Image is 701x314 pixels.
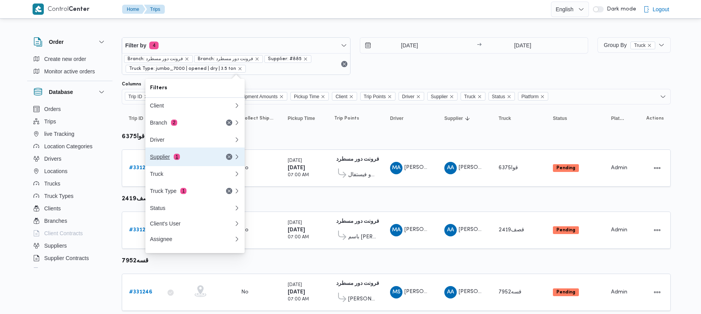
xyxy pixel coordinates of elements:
button: Trip ID [126,112,157,125]
span: Client [332,92,357,101]
button: Remove Collect Shipment Amounts from selection in this group [279,94,284,99]
span: [PERSON_NAME] [459,227,503,232]
div: Muhammad Aizat Alsaid Bioma Jmuaah [390,224,402,236]
span: [PERSON_NAME] [PERSON_NAME] [404,289,494,294]
button: Remove Supplier from selection in this group [449,94,454,99]
span: Trip ID [129,115,143,121]
button: Clients [30,202,109,215]
span: Trip Points [360,92,395,101]
span: Truck [499,115,511,121]
span: Branches [44,216,67,226]
button: Remove [224,152,234,161]
span: [PERSON_NAME] [PERSON_NAME] [404,227,494,232]
button: Driver [145,132,245,147]
button: Client Contracts [30,227,109,239]
span: Trip ID [128,92,142,101]
small: [DATE] [288,221,302,225]
span: Drivers [44,154,61,163]
b: فرونت دور مسطرد [336,219,379,224]
span: MS [392,286,401,298]
button: Remove Trip ID from selection in this group [144,94,148,99]
span: Supplier; Sorted in descending order [444,115,463,121]
button: Remove [340,59,349,69]
button: Location Categories [30,140,109,153]
span: Supplier [427,92,458,101]
button: remove selected entity [303,57,308,61]
span: Supplier Contracts [44,253,89,263]
button: Pickup Time [285,112,323,125]
b: [DATE] [288,165,305,170]
button: Group ByTruckremove selected entity [597,37,671,53]
span: Trips [44,117,56,126]
button: Remove Platform from selection in this group [540,94,545,99]
span: Suppliers [44,241,67,250]
b: قسه7952 [122,258,148,264]
span: Platform [521,92,539,101]
span: Truck [461,92,485,101]
div: Assignee [150,236,234,242]
div: Driver [150,137,234,143]
span: Supplier: #885 [264,55,311,63]
div: Muhammad Abadalshafa Ahmad Ala [390,162,402,174]
b: Pending [556,166,575,170]
span: Status [553,115,567,121]
b: [DATE] [288,227,305,232]
button: Logout [640,2,672,17]
label: Columns [122,81,141,87]
div: Muhammad Saaid Hamid Ahmad [390,286,402,298]
b: [DATE] [288,290,305,295]
b: فرونت دور مسطرد [336,157,379,162]
span: Branch: فرونت دور مسطرد [124,55,193,63]
div: No [241,289,249,296]
button: Suppliers [30,239,109,252]
div: Order [27,53,112,81]
span: Pickup Time [288,115,315,121]
span: Pickup Time [290,92,329,101]
div: Branch [150,120,215,126]
a: #331244 [129,226,152,235]
span: Pending [553,164,579,172]
span: [PERSON_NAME] الجديدة [348,295,376,304]
button: Driver [387,112,433,125]
span: Monitor active orders [44,67,95,76]
span: Pending [553,226,579,234]
span: Branch: فرونت دور مسطرد [194,55,263,63]
span: Collect Shipment Amounts [219,92,287,101]
span: Actions [646,115,664,121]
span: Truck [634,42,646,49]
input: Press the down key to open a popover containing a calendar. [360,38,448,53]
div: No [241,227,249,234]
span: Supplier [431,92,448,101]
span: Collect Shipment Amounts [241,115,274,121]
button: Open list of options [660,94,666,100]
span: Truck [630,42,655,49]
span: Orders [44,104,61,114]
button: remove selected entity [255,57,259,61]
span: live Tracking [44,129,74,139]
span: Supplier: #885 [268,56,302,62]
span: Locations [44,167,67,176]
button: Client [145,98,245,113]
button: SupplierSorted in descending order [441,112,488,125]
span: باسم [PERSON_NAME] [348,232,376,242]
span: Clients [44,204,61,213]
button: Drivers [30,153,109,165]
span: Trip Points [364,92,386,101]
span: Branch: فرونت دور مسطرد [198,56,253,62]
button: Locations [30,165,109,177]
button: Devices [30,264,109,277]
button: Actions [651,162,663,174]
button: Truck [496,112,542,125]
button: Actions [651,224,663,236]
b: # 331242 [129,165,152,170]
button: Order [33,37,106,47]
a: #331242 [129,163,152,173]
span: Pickup Time [294,92,319,101]
span: Client Contracts [44,229,83,238]
button: remove selected entity [238,66,242,71]
span: MA [392,162,401,174]
input: Press the down key to open a popover containing a calendar. [484,38,561,53]
div: No [241,165,249,172]
button: Trucks [30,177,109,190]
b: قوا6375 [122,134,145,140]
